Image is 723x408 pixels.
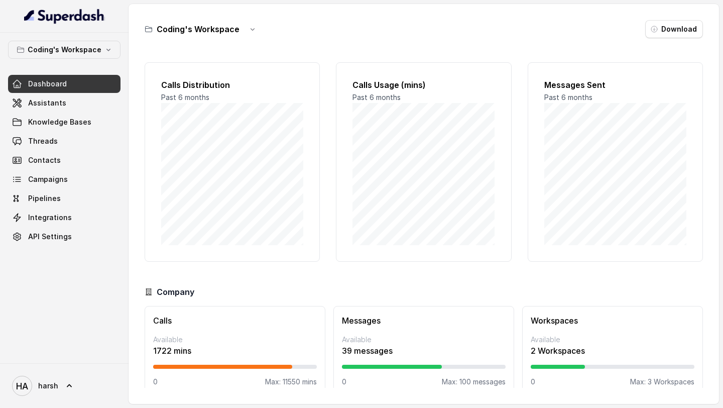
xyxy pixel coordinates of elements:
a: Knowledge Bases [8,113,120,131]
p: 1722 mins [153,345,317,357]
p: 0 [531,377,535,387]
h2: Calls Usage (mins) [352,79,495,91]
p: 39 messages [342,345,506,357]
img: light.svg [24,8,105,24]
h3: Messages [342,315,506,327]
p: Available [342,335,506,345]
h3: Workspaces [531,315,694,327]
p: 2 Workspaces [531,345,694,357]
p: 0 [153,377,158,387]
h3: Company [157,286,194,298]
p: Max: 11550 mins [265,377,317,387]
p: Max: 3 Workspaces [630,377,694,387]
p: 0 [342,377,346,387]
h3: Coding's Workspace [157,23,239,35]
span: Past 6 months [352,93,401,101]
p: Available [531,335,694,345]
h3: Calls [153,315,317,327]
a: Assistants [8,94,120,112]
a: API Settings [8,228,120,246]
a: Integrations [8,209,120,227]
p: Coding's Workspace [28,44,101,56]
a: Campaigns [8,170,120,188]
a: Contacts [8,151,120,169]
h2: Calls Distribution [161,79,303,91]
button: Coding's Workspace [8,41,120,59]
a: Pipelines [8,189,120,208]
button: Download [645,20,703,38]
a: Threads [8,132,120,150]
span: Past 6 months [161,93,209,101]
span: Past 6 months [544,93,592,101]
a: Dashboard [8,75,120,93]
p: Max: 100 messages [442,377,506,387]
h2: Messages Sent [544,79,686,91]
p: Available [153,335,317,345]
a: harsh [8,372,120,400]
